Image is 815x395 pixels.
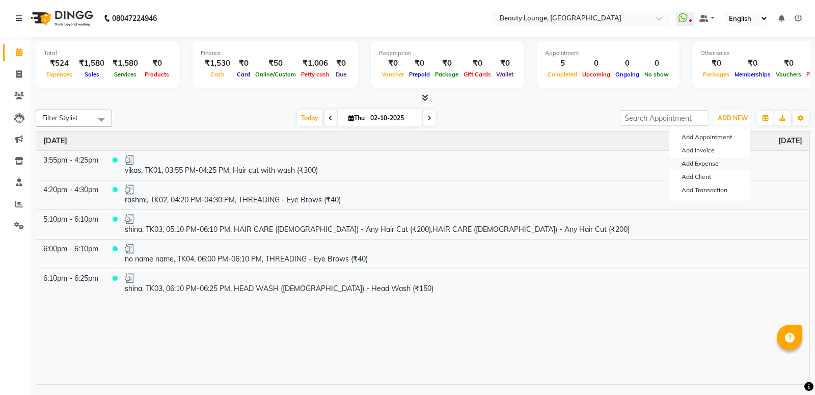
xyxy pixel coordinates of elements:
span: ADD NEW [718,114,748,122]
td: shina, TK03, 06:10 PM-06:25 PM, HEAD WASH ([DEMOGRAPHIC_DATA]) - Head Wash (₹150) [118,269,809,298]
span: Today [297,110,322,126]
div: ₹0 [332,58,350,69]
div: ₹1,530 [201,58,234,69]
td: rashmi, TK02, 04:20 PM-04:30 PM, THREADING - Eye Brows (₹40) [118,180,809,209]
div: ₹524 [44,58,75,69]
div: Appointment [545,49,671,58]
div: ₹1,580 [75,58,108,69]
div: ₹1,006 [298,58,332,69]
span: Wallet [494,71,516,78]
div: ₹0 [461,58,494,69]
button: ADD NEW [715,111,750,125]
div: Finance [201,49,350,58]
span: Due [333,71,349,78]
div: 5 [545,58,580,69]
span: Products [142,71,172,78]
a: October 2, 2025 [778,136,802,146]
span: Completed [545,71,580,78]
span: Voucher [379,71,406,78]
a: October 2, 2025 [43,136,67,146]
span: Memberships [732,71,773,78]
span: Vouchers [773,71,804,78]
td: vikas, TK01, 03:55 PM-04:25 PM, Hair cut with wash (₹300) [118,150,809,180]
span: No show [642,71,671,78]
a: Add Transaction [669,183,750,197]
a: Add Client [669,170,750,183]
td: 6:00pm - 6:10pm [36,239,105,269]
span: Filter Stylist [42,114,78,122]
div: ₹0 [732,58,773,69]
div: 0 [580,58,613,69]
span: Gift Cards [461,71,494,78]
td: no name name, TK04, 06:00 PM-06:10 PM, THREADING - Eye Brows (₹40) [118,239,809,269]
div: 0 [613,58,642,69]
div: ₹0 [494,58,516,69]
div: 0 [642,58,671,69]
span: Services [112,71,139,78]
span: Card [234,71,253,78]
span: Sales [82,71,102,78]
span: Petty cash [298,71,332,78]
a: Add Expense [669,157,750,170]
button: Add Appointment [669,130,750,144]
td: 5:10pm - 6:10pm [36,209,105,239]
td: 3:55pm - 4:25pm [36,150,105,180]
span: Cash [208,71,227,78]
span: Expenses [44,71,75,78]
div: ₹0 [379,58,406,69]
span: Package [432,71,461,78]
input: Search Appointment [620,110,709,126]
div: ₹1,580 [108,58,142,69]
div: ₹0 [432,58,461,69]
span: Ongoing [613,71,642,78]
td: 4:20pm - 4:30pm [36,180,105,209]
a: Add Invoice [669,144,750,157]
span: Online/Custom [253,71,298,78]
span: Packages [700,71,732,78]
div: ₹0 [773,58,804,69]
td: shina, TK03, 05:10 PM-06:10 PM, HAIR CARE ([DEMOGRAPHIC_DATA]) - Any Hair Cut (₹200),HAIR CARE ([... [118,209,809,239]
div: Total [44,49,172,58]
div: ₹50 [253,58,298,69]
div: ₹0 [700,58,732,69]
input: 2025-10-02 [367,111,418,126]
span: Prepaid [406,71,432,78]
b: 08047224946 [112,4,157,33]
th: October 2, 2025 [36,131,809,151]
div: ₹0 [406,58,432,69]
span: Upcoming [580,71,613,78]
div: ₹0 [234,58,253,69]
td: 6:10pm - 6:25pm [36,269,105,298]
span: Thu [346,114,367,122]
div: Redemption [379,49,516,58]
img: logo [26,4,96,33]
div: ₹0 [142,58,172,69]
